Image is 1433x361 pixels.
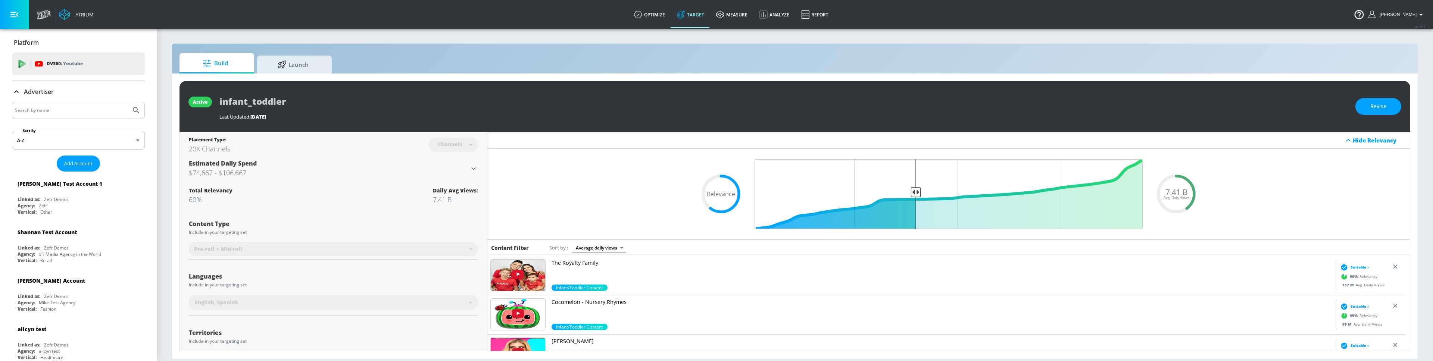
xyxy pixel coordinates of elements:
[189,295,478,310] div: English, Spanish
[47,60,83,68] p: DV360:
[189,283,478,287] div: Include in your targeting set
[1350,313,1359,318] span: 99 %
[1339,310,1377,321] div: Relevancy
[552,285,608,291] span: Infant/Toddler Content
[39,251,101,257] div: #1 Media Agency in the World
[434,141,466,147] div: Channels
[1353,136,1406,144] div: Hide Relevancy
[552,324,608,330] div: 99.0%
[59,9,94,20] a: Atrium
[12,81,145,102] div: Advertiser
[40,306,56,312] div: Fashion
[44,245,69,251] div: Zefr Demos
[18,277,85,284] div: [PERSON_NAME] Account
[18,245,40,251] div: Linked as:
[189,230,478,235] div: Include in your targeting set
[1349,4,1370,25] button: Open Resource Center
[12,271,145,314] div: [PERSON_NAME] AccountLinked as:Zefr DemosAgency:Mike Test AgencyVertical:Fashion
[1164,196,1189,200] span: Avg. Daily Views
[487,132,1410,149] div: Hide Relevancy
[1339,263,1369,271] div: Suitable ›
[18,180,102,187] div: [PERSON_NAME] Test Account 1
[189,159,257,167] span: Estimated Daily Spend
[219,113,1348,120] div: Last Updated:
[433,195,478,204] div: 7.41 B
[491,244,529,251] h6: Content Filter
[552,285,608,291] div: 90.0%
[12,131,145,150] div: A-Z
[628,1,671,28] a: optimize
[1339,321,1382,327] div: Avg. Daily Views
[15,106,128,115] input: Search by name
[1342,282,1356,287] span: 137 M
[1355,98,1401,115] button: Revise
[1350,274,1359,279] span: 90 %
[14,38,39,47] p: Platform
[12,53,145,75] div: DV360: Youtube
[18,196,40,203] div: Linked as:
[18,299,35,306] div: Agency:
[250,113,266,120] span: [DATE]
[12,223,145,266] div: Shannan Test AccountLinked as:Zefr DemosAgency:#1 Media Agency in the WorldVertical:Retail
[491,260,545,291] img: UUja7QUMRG9AD8X2F_vXFb9A
[189,221,478,227] div: Content Type
[194,245,242,253] span: Pre-roll + Mid-roll
[189,273,478,279] div: Languages
[1351,264,1369,270] span: Suitable ›
[189,144,230,153] div: 20K Channels
[18,293,40,299] div: Linked as:
[18,306,37,312] div: Vertical:
[433,187,478,194] div: Daily Avg Views:
[1339,342,1369,349] div: Suitable ›
[63,60,83,68] p: Youtube
[39,299,75,306] div: Mike Test Agency
[40,209,52,215] div: Other
[189,330,478,336] div: Territories
[189,136,230,144] div: Placement Type:
[1165,188,1187,196] span: 7.41 B
[552,259,1334,267] p: The Royalty Family
[39,203,47,209] div: Zefr
[40,257,52,264] div: Retail
[39,348,60,354] div: alicyn test
[552,298,1334,306] p: Cocomelon - Nursery Rhymes
[18,209,37,215] div: Vertical:
[1351,304,1369,309] span: Suitable ›
[195,299,238,306] span: English, Spanish
[751,159,1146,229] input: Final Threshold
[193,99,207,105] div: active
[44,196,69,203] div: Zefr Demos
[552,324,608,330] span: Infant/Toddler Content
[1342,321,1354,326] span: 99 M
[64,159,93,168] span: Add Account
[18,229,77,236] div: Shannan Test Account
[1339,282,1384,288] div: Avg. Daily Views
[18,326,46,333] div: alicyn test
[44,342,69,348] div: Zefr Demos
[1415,25,1426,29] span: v 4.25.2
[753,1,795,28] a: Analyze
[72,11,94,18] div: Atrium
[265,56,321,73] span: Launch
[18,342,40,348] div: Linked as:
[12,175,145,217] div: [PERSON_NAME] Test Account 1Linked as:Zefr DemosAgency:ZefrVertical:Other
[1339,349,1377,360] div: Relevancy
[707,191,735,197] span: Relevance
[1339,302,1369,310] div: Suitable ›
[189,167,469,178] h3: $74,667 - $106,667
[12,32,145,53] div: Platform
[1377,12,1417,17] span: login as: javier.armendariz@zefr.com
[40,354,63,361] div: Healthcare
[189,195,232,204] div: 60%
[491,299,545,330] img: UUbCmjCuTUZos6Inko4u57UQ
[189,187,232,194] div: Total Relevancy
[1370,102,1386,111] span: Revise
[189,339,478,343] div: Include in your targeting set
[710,1,753,28] a: measure
[18,354,37,361] div: Vertical:
[21,128,37,133] label: Sort By
[671,1,710,28] a: Target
